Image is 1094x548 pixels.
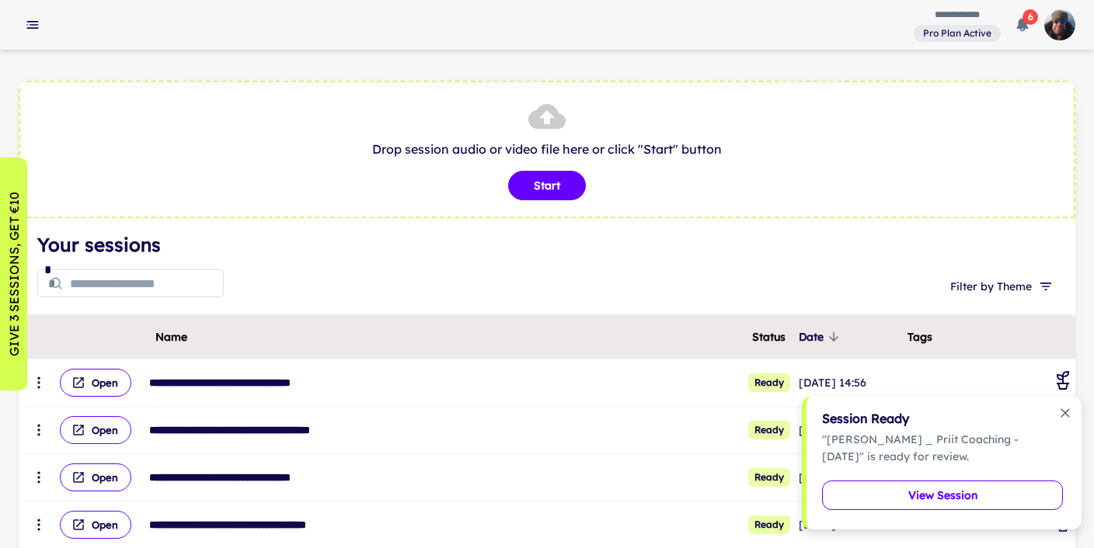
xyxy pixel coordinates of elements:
h6: Session Ready [822,409,1063,428]
span: Name [155,328,187,346]
button: Start [508,171,586,200]
img: photoURL [1044,9,1075,40]
td: [DATE] 14:08 [796,407,904,454]
span: Tags [908,328,932,346]
button: Open [60,369,131,397]
span: View and manage your current plan and billing details. [914,25,1001,40]
button: Open [60,463,131,491]
td: [DATE] 11:05 [796,454,904,501]
span: Ready [748,373,790,392]
button: Dismiss notification [1054,401,1077,425]
td: [DATE] 14:56 [796,359,904,407]
h4: Your sessions [37,231,1057,258]
span: Pro Plan Active [917,26,998,40]
span: Ready [748,421,790,439]
span: Status [752,328,786,346]
p: "[PERSON_NAME] _ Priit Coaching - [DATE]" is ready for review. [822,431,1063,465]
div: Coaching [1054,371,1072,394]
button: View Session [822,480,1063,510]
span: Ready [748,468,790,487]
a: View and manage your current plan and billing details. [914,23,1001,43]
p: GIVE 3 SESSIONS, GET €10 [5,192,23,356]
span: Ready [748,515,790,534]
span: Date [799,328,844,346]
button: 6 [1007,9,1038,40]
button: Filter by Theme [944,272,1057,300]
p: Drop session audio or video file here or click "Start" button [36,140,1058,158]
button: Open [60,416,131,444]
span: 6 [1023,9,1038,25]
button: Open [60,511,131,539]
